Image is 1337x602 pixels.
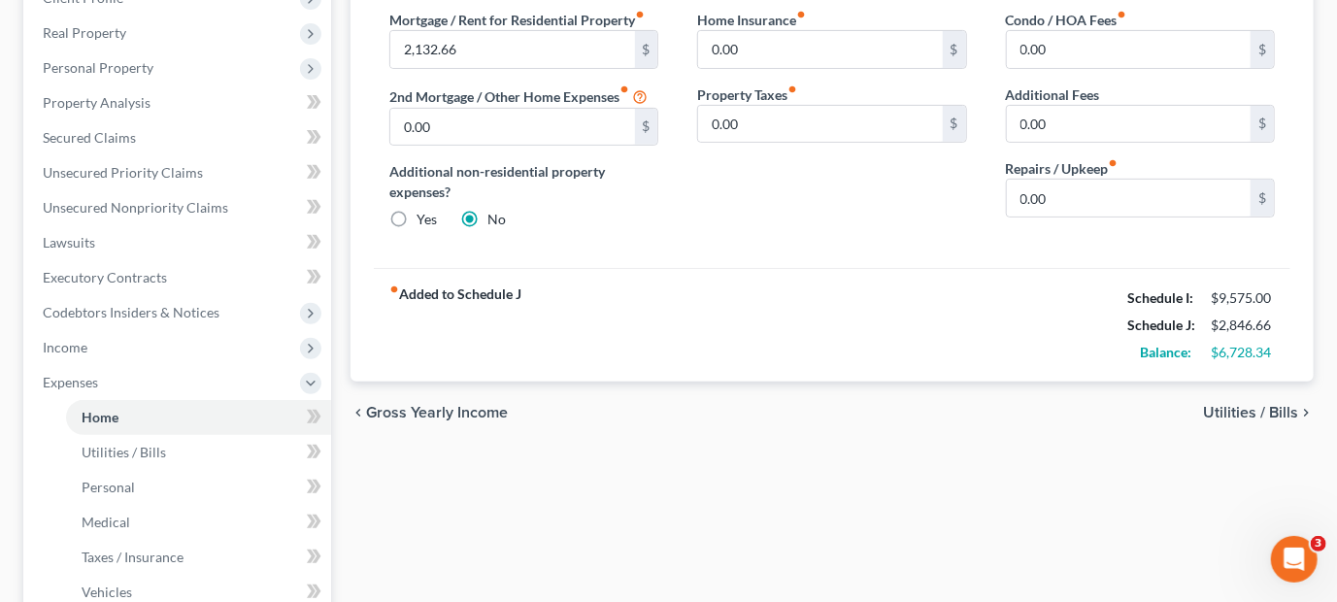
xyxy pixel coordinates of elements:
span: Personal [82,479,135,495]
div: $ [635,31,658,68]
div: $ [635,109,658,146]
i: fiber_manual_record [787,84,797,94]
span: Codebtors Insiders & Notices [43,304,219,320]
strong: Schedule I: [1127,289,1193,306]
i: fiber_manual_record [619,84,629,94]
a: Medical [66,505,331,540]
i: fiber_manual_record [1109,158,1119,168]
span: Vehicles [82,584,132,600]
i: fiber_manual_record [1118,10,1127,19]
span: Executory Contracts [43,269,167,285]
div: $ [1251,31,1274,68]
label: No [487,210,506,229]
label: Repairs / Upkeep [1006,158,1119,179]
strong: Balance: [1140,344,1191,360]
span: Unsecured Priority Claims [43,164,203,181]
input: -- [1007,106,1251,143]
label: Additional non-residential property expenses? [389,161,658,202]
i: fiber_manual_record [635,10,645,19]
div: $ [943,31,966,68]
span: Utilities / Bills [82,444,166,460]
a: Personal [66,470,331,505]
a: Lawsuits [27,225,331,260]
div: $9,575.00 [1211,288,1275,308]
input: -- [1007,180,1251,217]
button: Utilities / Bills chevron_right [1203,405,1314,420]
input: -- [1007,31,1251,68]
a: Executory Contracts [27,260,331,295]
span: Taxes / Insurance [82,549,184,565]
label: 2nd Mortgage / Other Home Expenses [389,84,648,108]
a: Taxes / Insurance [66,540,331,575]
button: chevron_left Gross Yearly Income [351,405,508,420]
a: Home [66,400,331,435]
i: fiber_manual_record [796,10,806,19]
input: -- [698,106,942,143]
span: Property Analysis [43,94,150,111]
span: Medical [82,514,130,530]
i: chevron_left [351,405,366,420]
i: fiber_manual_record [389,284,399,294]
span: Real Property [43,24,126,41]
label: Yes [417,210,437,229]
span: Utilities / Bills [1203,405,1298,420]
iframe: Intercom live chat [1271,536,1318,583]
label: Property Taxes [697,84,797,105]
input: -- [698,31,942,68]
span: Lawsuits [43,234,95,251]
span: Unsecured Nonpriority Claims [43,199,228,216]
span: Income [43,339,87,355]
label: Mortgage / Rent for Residential Property [389,10,645,30]
label: Home Insurance [697,10,806,30]
span: Secured Claims [43,129,136,146]
i: chevron_right [1298,405,1314,420]
span: 3 [1311,536,1326,552]
span: Home [82,409,118,425]
div: $ [943,106,966,143]
span: Expenses [43,374,98,390]
a: Unsecured Nonpriority Claims [27,190,331,225]
a: Unsecured Priority Claims [27,155,331,190]
label: Additional Fees [1006,84,1100,105]
div: $6,728.34 [1211,343,1275,362]
strong: Added to Schedule J [389,284,521,366]
input: -- [390,31,634,68]
span: Personal Property [43,59,153,76]
a: Utilities / Bills [66,435,331,470]
div: $ [1251,106,1274,143]
div: $ [1251,180,1274,217]
span: Gross Yearly Income [366,405,508,420]
a: Property Analysis [27,85,331,120]
strong: Schedule J: [1127,317,1195,333]
input: -- [390,109,634,146]
a: Secured Claims [27,120,331,155]
label: Condo / HOA Fees [1006,10,1127,30]
div: $2,846.66 [1211,316,1275,335]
